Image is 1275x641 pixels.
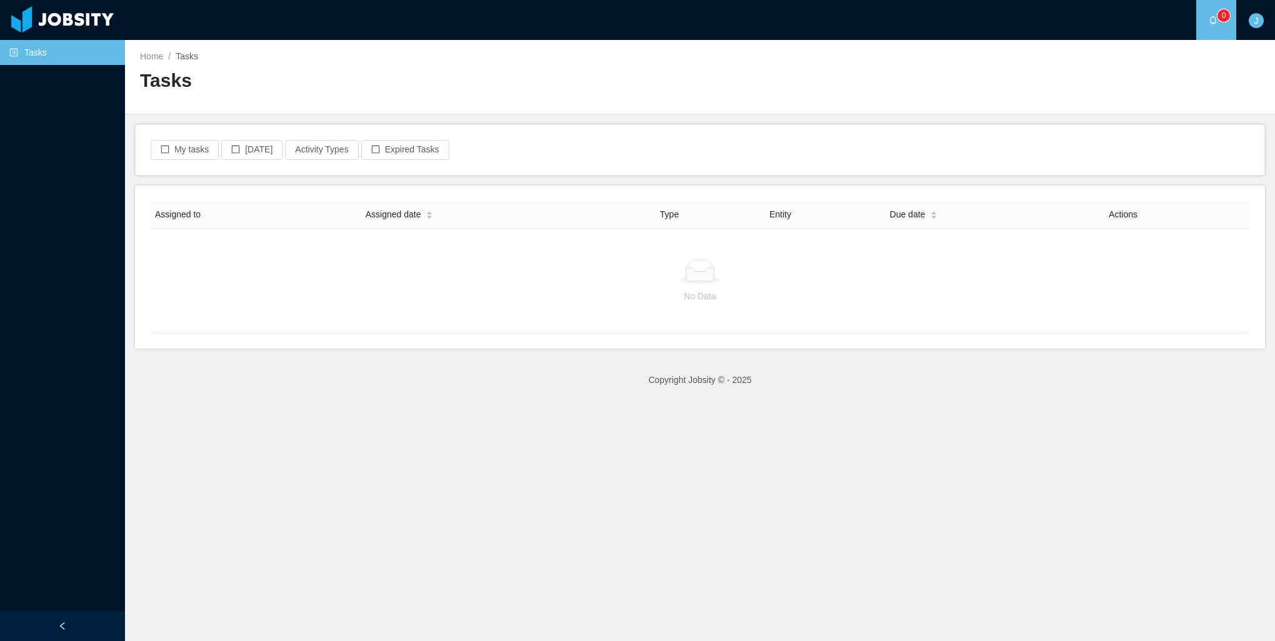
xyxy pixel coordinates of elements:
[221,140,282,160] button: icon: border[DATE]
[151,140,219,160] button: icon: borderMy tasks
[176,51,198,61] span: Tasks
[285,140,358,160] button: Activity Types
[168,51,171,61] span: /
[890,208,926,221] span: Due date
[366,208,421,221] span: Assigned date
[1217,9,1230,22] sup: 0
[361,140,449,160] button: icon: borderExpired Tasks
[426,209,433,213] i: icon: caret-up
[9,40,115,65] a: icon: profileTasks
[931,214,937,218] i: icon: caret-down
[930,209,937,218] div: Sort
[769,209,791,219] span: Entity
[140,51,163,61] a: Home
[660,209,679,219] span: Type
[1109,209,1137,219] span: Actions
[160,289,1240,303] p: No Data
[931,209,937,213] i: icon: caret-up
[155,209,201,219] span: Assigned to
[140,68,700,94] h2: Tasks
[426,214,433,218] i: icon: caret-down
[1209,16,1217,24] i: icon: bell
[125,359,1275,402] footer: Copyright Jobsity © - 2025
[1254,13,1259,28] span: J
[426,209,433,218] div: Sort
